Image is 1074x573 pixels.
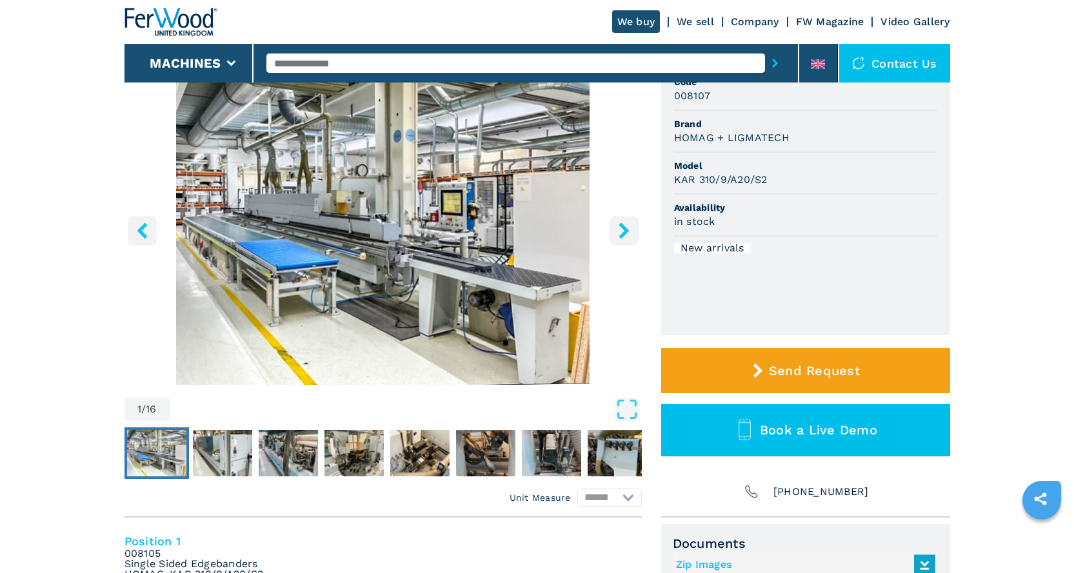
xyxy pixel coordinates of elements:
img: 92fe38669722800961a45a4826a5fb82 [522,430,581,476]
span: Model [674,159,937,172]
a: Company [731,15,779,28]
img: Single Sided Edgebanders HOMAG + LIGMATECH KAR 310/9/A20/S2 [124,72,642,385]
h3: 008107 [674,88,711,103]
em: Unit Measure [510,491,571,504]
span: / [141,404,146,414]
span: Book a Live Demo [760,422,877,438]
span: 1 [137,404,141,414]
span: [PHONE_NUMBER] [773,483,869,501]
button: Machines [150,55,221,71]
img: 1d1b6e732316f595036d8c35f43d4388 [456,430,515,476]
nav: Thumbnail Navigation [124,427,642,479]
h4: Position 1 [124,534,642,549]
a: sharethis [1024,483,1057,515]
img: Ferwood [124,8,217,36]
a: FW Magazine [796,15,864,28]
span: Send Request [769,363,860,378]
img: 4c7e25819e70f991ccbff736cc1de0d7 [324,430,384,476]
button: right-button [610,216,639,245]
button: Go to Slide 4 [322,427,386,479]
button: Go to Slide 8 [585,427,650,479]
a: We buy [612,10,661,33]
div: New arrivals [674,243,751,253]
a: We sell [677,15,714,28]
h3: KAR 310/9/A20/S2 [674,172,768,187]
img: a86882aa3ad6803074092a8a07328dcb [259,430,318,476]
h3: in stock [674,214,715,229]
button: Go to Slide 7 [519,427,584,479]
a: Video Gallery [880,15,950,28]
h3: HOMAG + LIGMATECH [674,130,790,145]
img: 982c956655dd65bc89751aeaaee2cb88 [588,430,647,476]
button: Go to Slide 1 [124,427,189,479]
img: 8d257e9763b1c4f5bd56d31126bffc78 [193,430,252,476]
div: Go to Slide 1 [124,72,642,385]
span: Brand [674,117,937,130]
button: Go to Slide 5 [388,427,452,479]
span: Documents [673,536,939,551]
button: Go to Slide 2 [190,427,255,479]
img: aead7e98d1be7ddad3c3208fb4ee707c [390,430,450,476]
button: Go to Slide 6 [453,427,518,479]
img: Contact us [852,57,865,70]
button: Book a Live Demo [661,404,950,456]
iframe: Chat [1019,515,1064,563]
button: submit-button [765,48,785,78]
img: d265c1c510c0bb59b7b61c57bd181764 [127,430,186,476]
img: Phone [742,483,761,501]
button: left-button [128,216,157,245]
span: 16 [146,404,157,414]
button: Open Fullscreen [173,398,639,421]
div: Contact us [839,44,950,83]
span: Availability [674,201,937,214]
button: Send Request [661,348,950,393]
button: Go to Slide 3 [256,427,321,479]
